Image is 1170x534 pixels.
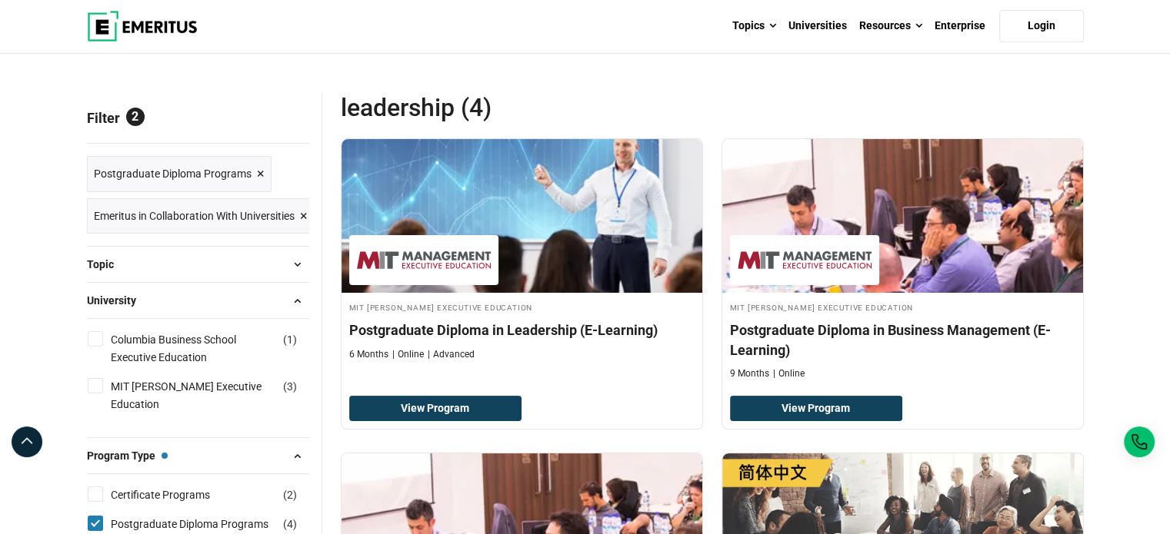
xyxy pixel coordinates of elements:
p: 6 Months [349,348,388,361]
a: Postgraduate Diploma Programs × [87,156,272,192]
span: 3 [287,380,293,393]
span: Topic [87,256,126,273]
img: MIT Sloan Executive Education [738,243,872,277]
button: Program Type [87,444,309,467]
p: Filter [87,92,309,143]
p: 9 Months [730,367,769,380]
button: Topic [87,253,309,276]
h4: MIT [PERSON_NAME] Executive Education [730,300,1075,313]
h4: Postgraduate Diploma in Leadership (E-Learning) [349,320,695,340]
a: Leadership Course by MIT Sloan Executive Education - MIT Sloan Executive Education MIT [PERSON_NA... [722,139,1083,388]
a: Emeritus in Collaboration With Universities × [87,198,315,234]
span: Program Type [87,447,168,464]
a: View Program [349,396,522,422]
a: View Program [730,396,903,422]
span: ( ) [283,486,297,503]
a: Reset all [262,110,309,130]
p: Online [773,367,805,380]
span: 2 [126,108,145,126]
span: Emeritus in Collaboration With Universities [94,207,295,224]
a: Certificate Programs [111,486,241,503]
p: Advanced [428,348,475,361]
span: × [300,205,308,227]
h4: Postgraduate Diploma in Business Management (E-Learning) [730,320,1075,359]
h4: MIT [PERSON_NAME] Executive Education [349,300,695,313]
span: 4 [287,518,293,530]
span: ( ) [283,516,297,532]
span: 1 [287,333,293,346]
span: 2 [287,489,293,501]
span: × [257,163,265,185]
button: University [87,289,309,312]
span: ( ) [283,378,297,395]
img: Postgraduate Diploma in Leadership (E-Learning) | Online Leadership Course [342,139,702,293]
a: MIT [PERSON_NAME] Executive Education [111,378,307,413]
a: Columbia Business School Executive Education [111,331,307,366]
span: leadership (4) [341,92,712,123]
a: Login [999,10,1084,42]
p: Online [392,348,424,361]
a: Postgraduate Diploma Programs [111,516,299,532]
img: Postgraduate Diploma in Business Management (E-Learning) | Online Leadership Course [722,139,1083,293]
span: Postgraduate Diploma Programs [94,165,252,182]
img: MIT Sloan Executive Education [357,243,491,277]
span: University [87,292,148,309]
span: ( ) [283,331,297,348]
a: Leadership Course by MIT Sloan Executive Education - MIT Sloan Executive Education MIT [PERSON_NA... [342,139,702,369]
